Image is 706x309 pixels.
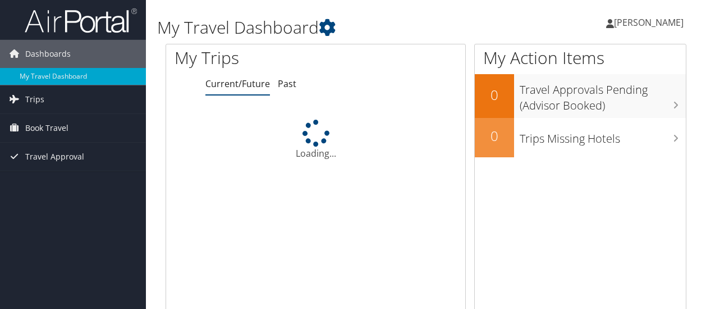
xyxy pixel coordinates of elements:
[25,143,84,171] span: Travel Approval
[520,76,686,113] h3: Travel Approvals Pending (Advisor Booked)
[606,6,695,39] a: [PERSON_NAME]
[475,85,514,104] h2: 0
[25,85,44,113] span: Trips
[25,7,137,34] img: airportal-logo.png
[475,46,686,70] h1: My Action Items
[157,16,516,39] h1: My Travel Dashboard
[278,78,296,90] a: Past
[475,126,514,146] h2: 0
[475,74,686,117] a: 0Travel Approvals Pending (Advisor Booked)
[25,114,68,142] span: Book Travel
[475,118,686,157] a: 0Trips Missing Hotels
[175,46,332,70] h1: My Trips
[205,78,270,90] a: Current/Future
[614,16,684,29] span: [PERSON_NAME]
[25,40,71,68] span: Dashboards
[520,125,686,147] h3: Trips Missing Hotels
[166,120,465,160] div: Loading...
